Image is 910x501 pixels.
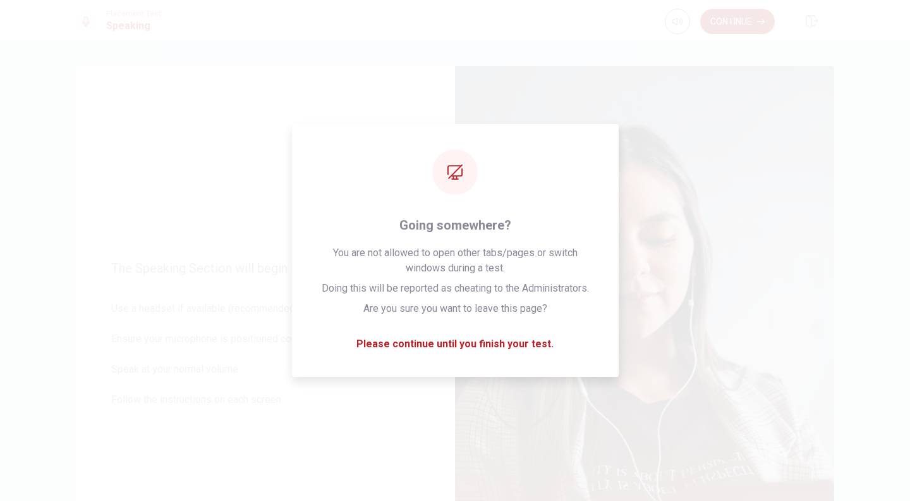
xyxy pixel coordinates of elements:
span: The Speaking Section will begin soon. [111,261,420,276]
h1: Speaking [106,18,161,34]
span: Placement Test [106,9,161,18]
span: Use a headset if available (recommended for best audio quality). Ensure your microphone is positi... [111,301,420,423]
button: Continue [700,9,775,34]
